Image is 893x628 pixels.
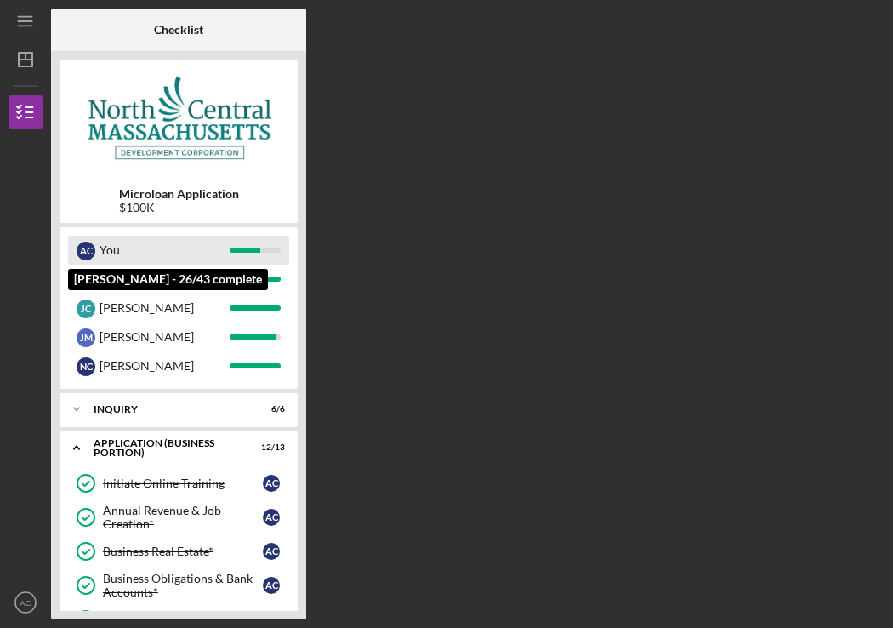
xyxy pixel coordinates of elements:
[263,475,280,492] div: A C
[94,404,242,414] div: INQUIRY
[68,500,289,534] a: Annual Revenue & Job Creation*AC
[254,442,285,453] div: 12 / 13
[103,477,263,490] div: Initiate Online Training
[263,543,280,560] div: A C
[60,68,298,170] img: Product logo
[100,323,230,351] div: [PERSON_NAME]
[77,242,95,260] div: A C
[77,271,95,289] div: M M
[77,357,95,376] div: N C
[20,598,31,608] text: AC
[68,568,289,602] a: Business Obligations & Bank Accounts*AC
[154,23,203,37] b: Checklist
[77,328,95,347] div: J M
[103,545,263,558] div: Business Real Estate*
[103,504,263,531] div: Annual Revenue & Job Creation*
[119,187,239,201] b: Microloan Application
[77,300,95,318] div: J C
[119,201,239,214] div: $100K
[94,438,242,458] div: APPLICATION (BUSINESS PORTION)
[100,265,230,294] div: [GEOGRAPHIC_DATA]
[254,404,285,414] div: 6 / 6
[263,577,280,594] div: A C
[9,585,43,619] button: AC
[103,572,263,599] div: Business Obligations & Bank Accounts*
[68,466,289,500] a: Initiate Online TrainingAC
[100,294,230,323] div: [PERSON_NAME]
[68,534,289,568] a: Business Real Estate*AC
[100,351,230,380] div: [PERSON_NAME]
[100,236,230,265] div: You
[263,509,280,526] div: A C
